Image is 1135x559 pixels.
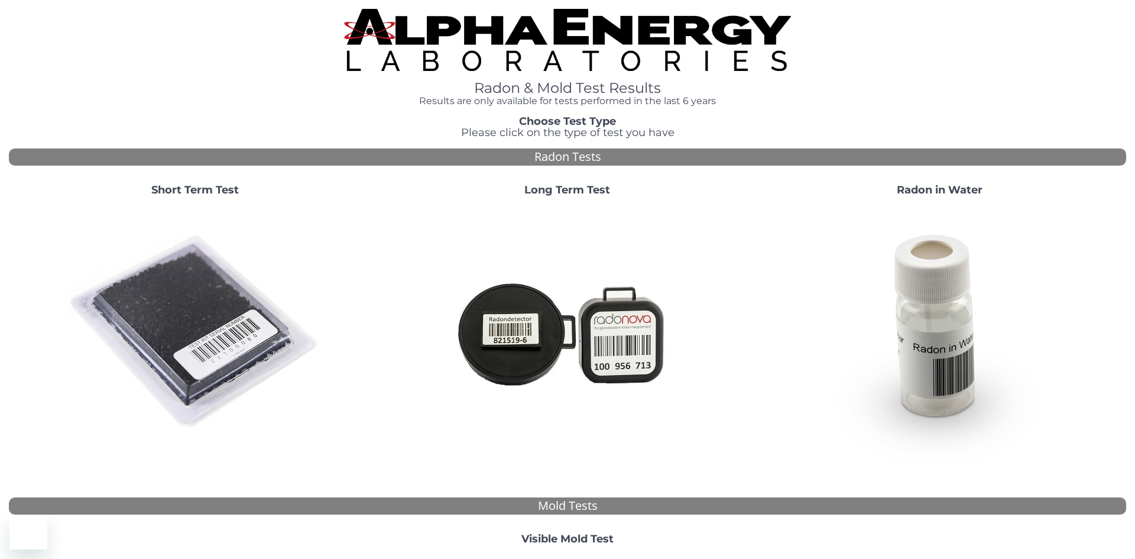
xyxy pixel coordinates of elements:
strong: Radon in Water [897,183,982,196]
div: Radon Tests [9,148,1126,166]
img: Radtrak2vsRadtrak3.jpg [440,205,695,460]
img: ShortTerm.jpg [68,205,322,460]
span: Please click on the type of test you have [461,126,674,139]
strong: Choose Test Type [519,115,616,128]
img: RadoninWater.jpg [813,205,1067,460]
img: TightCrop.jpg [344,9,791,71]
strong: Short Term Test [151,183,239,196]
h4: Results are only available for tests performed in the last 6 years [344,96,791,106]
iframe: Button to launch messaging window [9,512,47,550]
h1: Radon & Mold Test Results [344,80,791,96]
strong: Long Term Test [524,183,610,196]
div: Mold Tests [9,497,1126,515]
strong: Visible Mold Test [521,532,614,545]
